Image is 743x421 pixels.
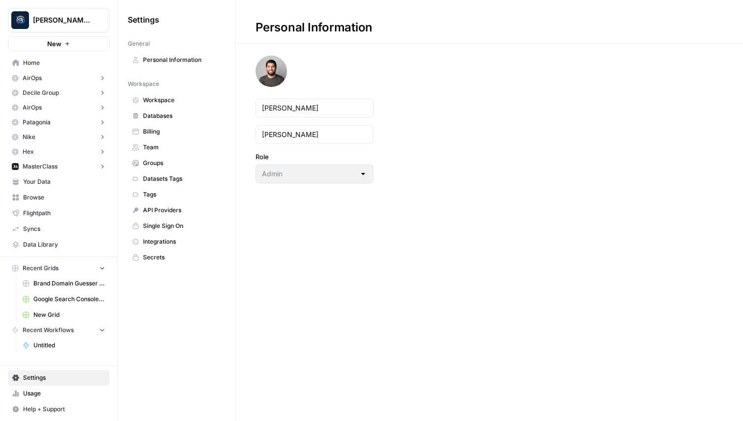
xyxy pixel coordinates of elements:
[256,152,373,162] label: Role
[143,127,221,136] span: Billing
[18,307,110,323] a: New Grid
[23,405,105,414] span: Help + Support
[128,155,226,171] a: Groups
[33,279,105,288] span: Brand Domain Guesser QA
[23,88,59,97] span: Decile Group
[18,276,110,291] a: Brand Domain Guesser QA
[8,221,110,237] a: Syncs
[8,205,110,221] a: Flightpath
[8,190,110,205] a: Browse
[143,56,221,64] span: Personal Information
[8,159,110,174] button: MasterClass
[23,225,105,233] span: Syncs
[23,373,105,382] span: Settings
[8,370,110,386] a: Settings
[8,115,110,130] button: Patagonia
[128,124,226,140] a: Billing
[18,291,110,307] a: Google Search Console - [DOMAIN_NAME]
[33,295,105,304] span: Google Search Console - [DOMAIN_NAME]
[128,92,226,108] a: Workspace
[23,193,105,202] span: Browse
[256,56,287,87] img: avatar
[23,209,105,218] span: Flightpath
[8,323,110,337] button: Recent Workflows
[23,326,74,335] span: Recent Workflows
[47,39,61,49] span: New
[18,337,110,353] a: Untitled
[8,237,110,253] a: Data Library
[143,159,221,168] span: Groups
[128,52,226,68] a: Personal Information
[128,80,159,88] span: Workspace
[8,100,110,115] button: AirOps
[23,58,105,67] span: Home
[128,250,226,265] a: Secrets
[143,253,221,262] span: Secrets
[143,222,221,230] span: Single Sign On
[8,55,110,71] a: Home
[23,74,42,83] span: AirOps
[23,264,58,273] span: Recent Grids
[128,39,150,48] span: General
[143,96,221,105] span: Workspace
[8,85,110,100] button: Decile Group
[128,234,226,250] a: Integrations
[128,140,226,155] a: Team
[12,163,19,170] img: m45g04c7stpv9a7fm5gbetvc5vml
[143,112,221,120] span: Databases
[143,190,221,199] span: Tags
[33,310,105,319] span: New Grid
[8,174,110,190] a: Your Data
[11,11,29,29] img: Berna's Personal Logo
[128,14,159,26] span: Settings
[23,389,105,398] span: Usage
[23,103,42,112] span: AirOps
[128,218,226,234] a: Single Sign On
[23,147,34,156] span: Hex
[8,130,110,144] button: Nike
[143,206,221,215] span: API Providers
[8,144,110,159] button: Hex
[8,36,110,51] button: New
[23,133,35,141] span: Nike
[128,108,226,124] a: Databases
[8,386,110,401] a: Usage
[236,20,392,35] div: Personal Information
[23,118,51,127] span: Patagonia
[23,177,105,186] span: Your Data
[128,202,226,218] a: API Providers
[8,71,110,85] button: AirOps
[8,401,110,417] button: Help + Support
[33,341,105,350] span: Untitled
[8,8,110,32] button: Workspace: Berna's Personal
[143,237,221,246] span: Integrations
[143,143,221,152] span: Team
[8,261,110,276] button: Recent Grids
[128,171,226,187] a: Datasets Tags
[23,162,57,171] span: MasterClass
[23,240,105,249] span: Data Library
[128,187,226,202] a: Tags
[33,15,92,25] span: [PERSON_NAME] Personal
[143,174,221,183] span: Datasets Tags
